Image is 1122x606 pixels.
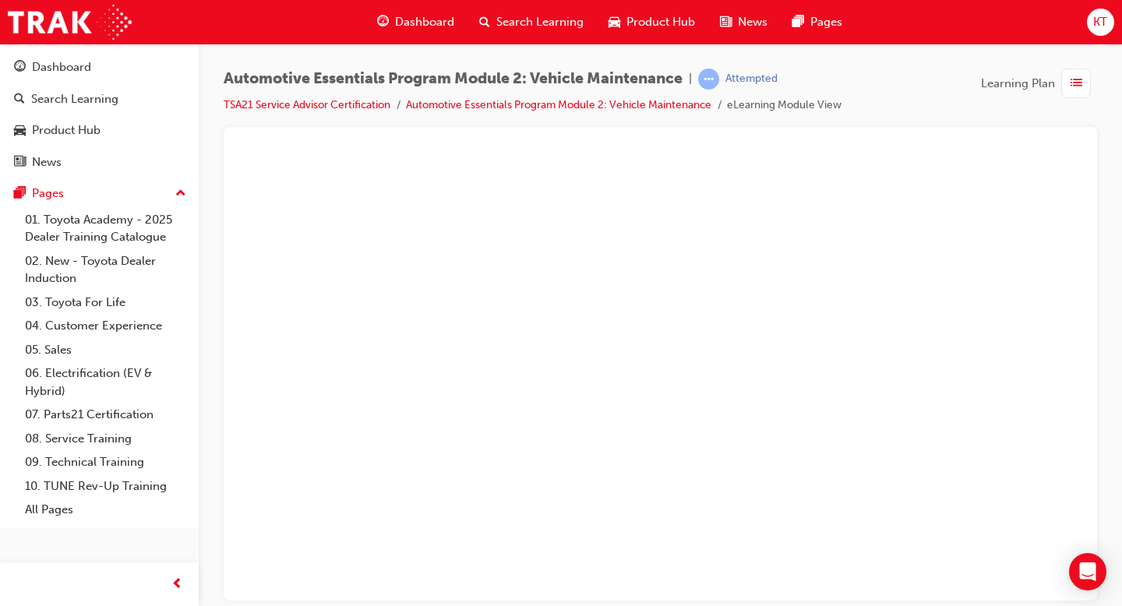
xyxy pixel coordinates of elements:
span: up-icon [175,184,186,204]
img: Trak [8,5,132,40]
a: 08. Service Training [19,427,192,451]
span: Pages [810,13,842,31]
span: Learning Plan [981,75,1055,93]
div: Search Learning [31,90,118,108]
a: car-iconProduct Hub [596,6,707,38]
span: car-icon [609,12,620,32]
a: search-iconSearch Learning [467,6,596,38]
a: news-iconNews [707,6,780,38]
a: Search Learning [6,85,192,114]
span: KT [1093,13,1107,31]
div: News [32,153,62,171]
span: guage-icon [14,61,26,75]
a: 07. Parts21 Certification [19,403,192,427]
span: Dashboard [395,13,454,31]
a: Product Hub [6,116,192,145]
span: | [689,70,692,88]
span: Automotive Essentials Program Module 2: Vehicle Maintenance [224,70,683,88]
a: Automotive Essentials Program Module 2: Vehicle Maintenance [406,98,711,111]
div: Pages [32,185,64,203]
a: 02. New - Toyota Dealer Induction [19,249,192,291]
a: 06. Electrification (EV & Hybrid) [19,361,192,403]
span: guage-icon [377,12,389,32]
div: Dashboard [32,58,91,76]
span: prev-icon [171,575,183,594]
a: News [6,148,192,177]
span: news-icon [720,12,732,32]
span: pages-icon [14,187,26,201]
span: search-icon [479,12,490,32]
button: Learning Plan [981,69,1097,98]
span: Product Hub [626,13,695,31]
span: News [738,13,767,31]
button: DashboardSearch LearningProduct HubNews [6,50,192,179]
a: 09. Technical Training [19,450,192,474]
div: Open Intercom Messenger [1069,553,1106,590]
button: Pages [6,179,192,208]
a: TSA21 Service Advisor Certification [224,98,390,111]
button: KT [1087,9,1114,36]
span: news-icon [14,156,26,170]
a: All Pages [19,498,192,522]
a: 04. Customer Experience [19,314,192,338]
span: search-icon [14,93,25,107]
span: pages-icon [792,12,804,32]
span: Search Learning [496,13,584,31]
a: pages-iconPages [780,6,855,38]
li: eLearning Module View [727,97,841,115]
a: guage-iconDashboard [365,6,467,38]
span: learningRecordVerb_ATTEMPT-icon [698,69,719,90]
a: 05. Sales [19,338,192,362]
span: car-icon [14,124,26,138]
a: 03. Toyota For Life [19,291,192,315]
a: 10. TUNE Rev-Up Training [19,474,192,499]
div: Attempted [725,72,778,86]
div: Product Hub [32,122,101,139]
span: list-icon [1071,74,1082,93]
a: 01. Toyota Academy - 2025 Dealer Training Catalogue [19,208,192,249]
a: Dashboard [6,53,192,82]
